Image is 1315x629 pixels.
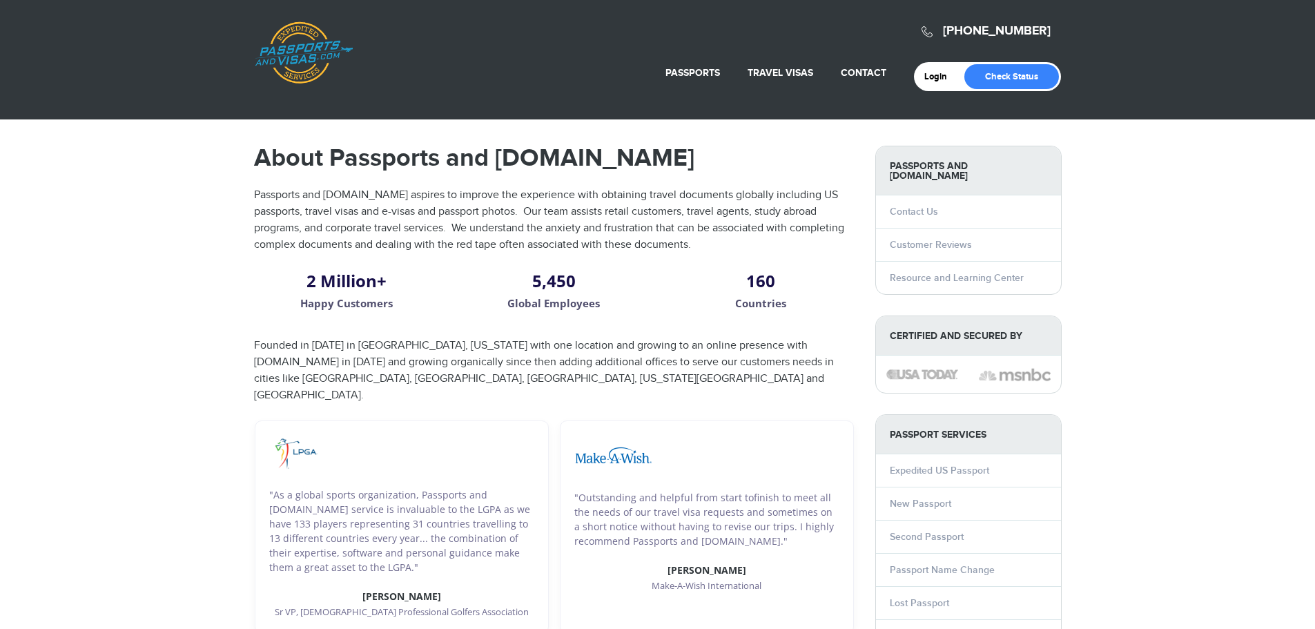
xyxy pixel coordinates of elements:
[460,296,647,311] p: Global Employees
[841,67,886,79] a: Contact
[269,435,320,473] img: image description
[254,187,855,253] p: Passports and [DOMAIN_NAME] aspires to improve the experience with obtaining travel documents glo...
[574,490,839,548] p: "Outstanding and helpful from start tofinish to meet all the needs of our travel visa requests an...
[890,206,938,217] a: Contact Us
[460,277,647,285] h2: 5,450
[876,316,1061,356] strong: Certified and Secured by
[943,23,1051,39] a: [PHONE_NUMBER]
[748,67,813,79] a: Travel Visas
[254,296,440,311] p: Happy Customers
[890,531,964,543] a: Second Passport
[668,563,746,577] strong: [PERSON_NAME]
[876,146,1061,195] strong: Passports and [DOMAIN_NAME]
[876,415,1061,454] strong: PASSPORT SERVICES
[979,367,1051,383] img: image description
[924,71,957,82] a: Login
[890,498,951,510] a: New Passport
[964,64,1059,89] a: Check Status
[362,590,441,603] strong: [PERSON_NAME]
[254,146,855,171] h1: About Passports and [DOMAIN_NAME]
[668,296,854,311] p: Countries
[269,606,534,619] p: Sr VP, [DEMOGRAPHIC_DATA] Professional Golfers Association
[574,435,653,476] img: image description
[890,272,1024,284] a: Resource and Learning Center
[890,564,995,576] a: Passport Name Change
[890,239,972,251] a: Customer Reviews
[254,277,440,285] h2: 2 Million+
[890,597,949,609] a: Lost Passport
[886,369,958,379] img: image description
[574,579,839,593] p: Make-A-Wish International
[665,67,720,79] a: Passports
[890,465,989,476] a: Expedited US Passport
[255,21,353,84] a: Passports & [DOMAIN_NAME]
[668,277,854,285] h2: 160
[269,487,534,574] p: "As a global sports organization, Passports and [DOMAIN_NAME] service is invaluable to the LGPA a...
[254,338,855,404] p: Founded in [DATE] in [GEOGRAPHIC_DATA], [US_STATE] with one location and growing to an online pre...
